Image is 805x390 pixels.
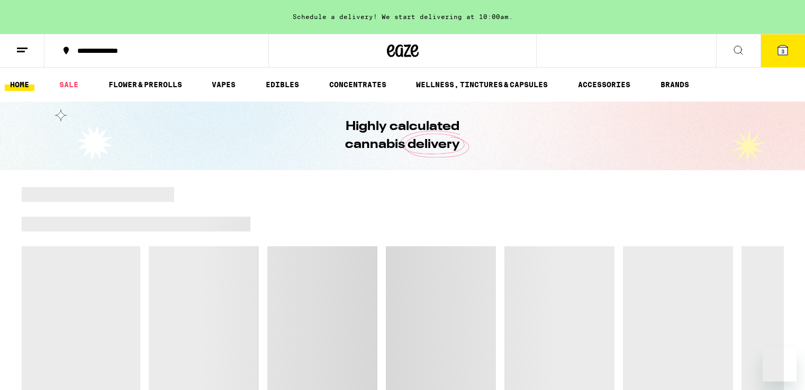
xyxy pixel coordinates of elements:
iframe: Button to launch messaging window [763,348,797,382]
a: VAPES [206,78,241,91]
a: ACCESSORIES [573,78,636,91]
a: CONCENTRATES [324,78,392,91]
button: 3 [761,34,805,67]
a: WELLNESS, TINCTURES & CAPSULES [411,78,553,91]
h1: Highly calculated cannabis delivery [315,118,490,154]
a: HOME [5,78,34,91]
a: EDIBLES [260,78,304,91]
span: 3 [781,48,784,54]
a: SALE [54,78,84,91]
a: FLOWER & PREROLLS [103,78,187,91]
a: BRANDS [655,78,694,91]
